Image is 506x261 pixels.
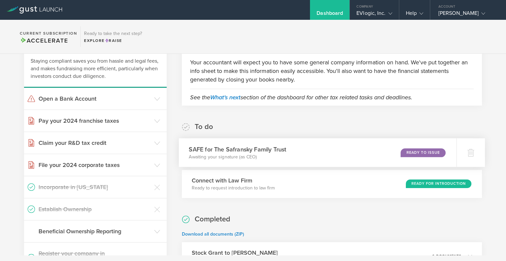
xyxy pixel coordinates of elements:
div: SAFE for The Safransky Family TrustAwaiting your signature (as CEO)Ready to Issue [179,138,457,167]
h2: Current Subscription [20,31,77,35]
h3: Stock Grant to [PERSON_NAME] [192,248,278,257]
h3: SAFE for The Safransky Family Trust [189,145,286,154]
div: Ready to Issue [401,148,445,157]
div: Dashboard [317,10,343,20]
p: Your accountant will expect you to have some general company information on hand. We've put toget... [190,58,474,84]
h3: Claim your R&D tax credit [39,139,151,147]
h3: Open a Bank Account [39,94,151,103]
h3: Incorporate in [US_STATE] [39,183,151,191]
h3: Establish Ownership [39,205,151,213]
div: [PERSON_NAME] [438,10,494,20]
a: Download all documents (ZIP) [182,231,244,237]
h3: Pay your 2024 franchise taxes [39,116,151,125]
div: Explore [84,38,142,44]
p: Awaiting your signature (as CEO) [189,153,286,160]
span: Accelerate [20,37,68,44]
h3: Ready to take the next step? [84,31,142,36]
a: What's next [210,94,240,101]
div: Connect with Law FirmReady to request introduction to law firmReady for Introduction [182,170,482,198]
div: Ready to take the next step?ExploreRaise [80,26,145,47]
h3: File your 2024 corporate taxes [39,161,151,169]
span: Raise [105,38,122,43]
div: EVlogic, Inc. [356,10,392,20]
div: Staying compliant saves you from hassle and legal fees, and makes fundraising more efficient, par... [24,51,167,88]
h2: To do [195,122,213,132]
h3: Connect with Law Firm [192,176,275,185]
div: Help [406,10,423,20]
div: Ready for Introduction [406,179,471,188]
h2: Completed [195,214,230,224]
em: See the section of the dashboard for other tax related tasks and deadlines. [190,94,412,101]
p: 6 documents [432,254,462,258]
p: Ready to request introduction to law firm [192,185,275,191]
h3: Beneficial Ownership Reporting [39,227,151,236]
